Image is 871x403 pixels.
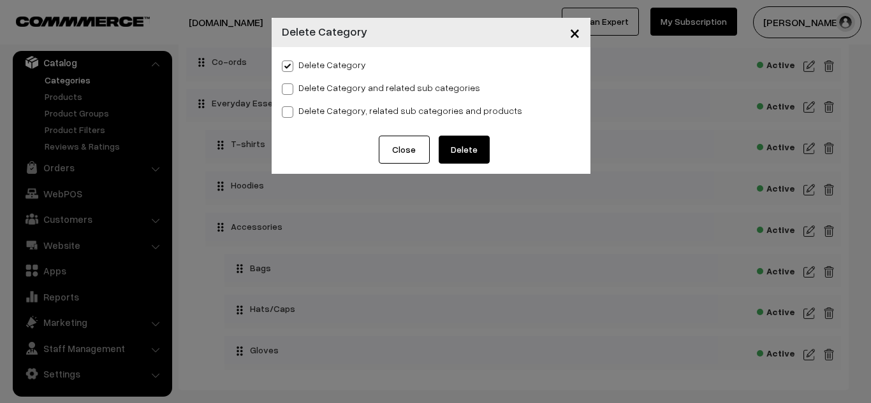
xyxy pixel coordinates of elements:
[379,136,430,164] button: Close
[282,58,366,71] label: Delete Category
[559,13,590,52] button: Close
[569,20,580,44] span: ×
[282,23,367,40] h4: Delete Category
[282,104,522,117] label: Delete Category, related sub categories and products
[282,81,480,94] label: Delete Category and related sub categories
[439,136,490,164] button: Delete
